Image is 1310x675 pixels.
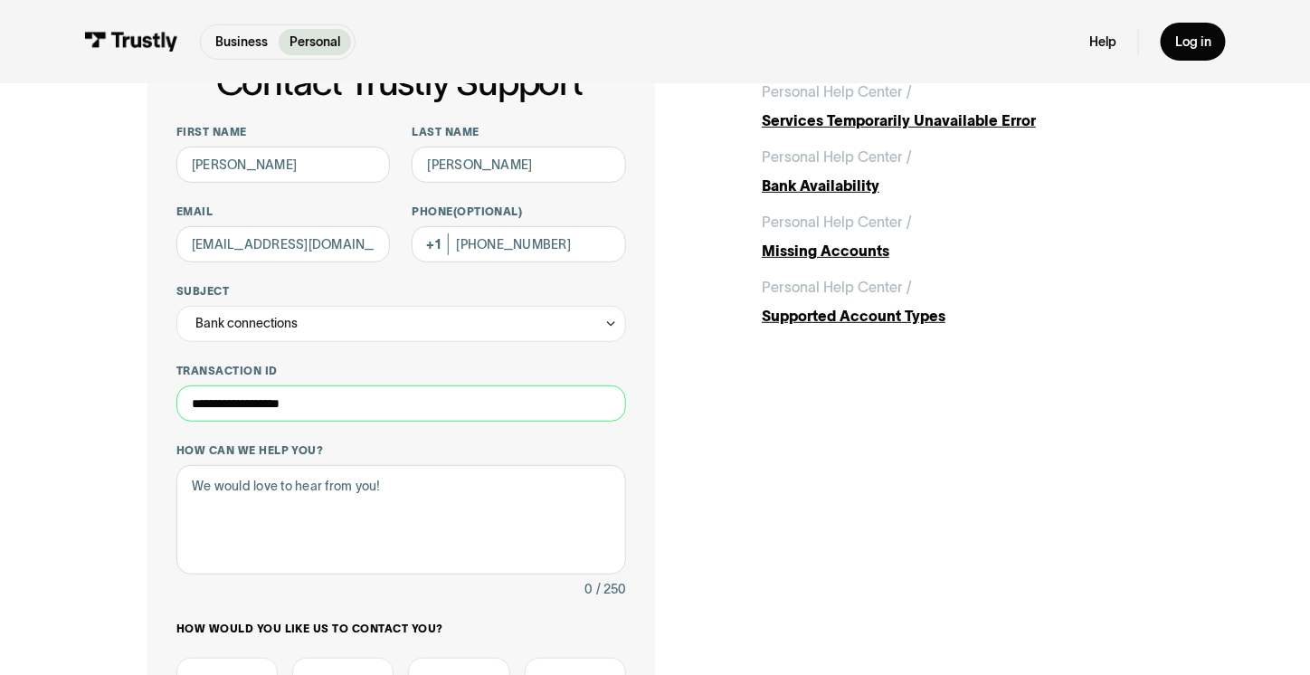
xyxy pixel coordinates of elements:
[762,211,1163,261] a: Personal Help Center /Missing Accounts
[584,578,593,600] div: 0
[762,276,912,298] div: Personal Help Center /
[279,29,351,55] a: Personal
[596,578,626,600] div: / 250
[762,81,912,102] div: Personal Help Center /
[290,33,340,52] p: Personal
[1161,23,1226,61] a: Log in
[1089,33,1116,50] a: Help
[195,312,298,334] div: Bank connections
[412,147,626,183] input: Howard
[176,443,626,458] label: How can we help you?
[1175,33,1211,50] div: Log in
[762,109,1163,131] div: Services Temporarily Unavailable Error
[453,205,523,217] span: (Optional)
[176,125,390,139] label: First name
[176,204,390,219] label: Email
[176,226,390,262] input: alex@mail.com
[762,81,1163,131] a: Personal Help Center /Services Temporarily Unavailable Error
[412,125,626,139] label: Last name
[412,226,626,262] input: (555) 555-5555
[762,276,1163,327] a: Personal Help Center /Supported Account Types
[762,211,912,233] div: Personal Help Center /
[176,364,626,378] label: Transaction ID
[176,284,626,299] label: Subject
[762,240,1163,261] div: Missing Accounts
[176,622,626,636] label: How would you like us to contact you?
[176,147,390,183] input: Alex
[215,33,268,52] p: Business
[762,146,912,167] div: Personal Help Center /
[412,204,626,219] label: Phone
[762,175,1163,196] div: Bank Availability
[84,32,178,52] img: Trustly Logo
[176,306,626,342] div: Bank connections
[204,29,279,55] a: Business
[762,305,1163,327] div: Supported Account Types
[762,146,1163,196] a: Personal Help Center /Bank Availability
